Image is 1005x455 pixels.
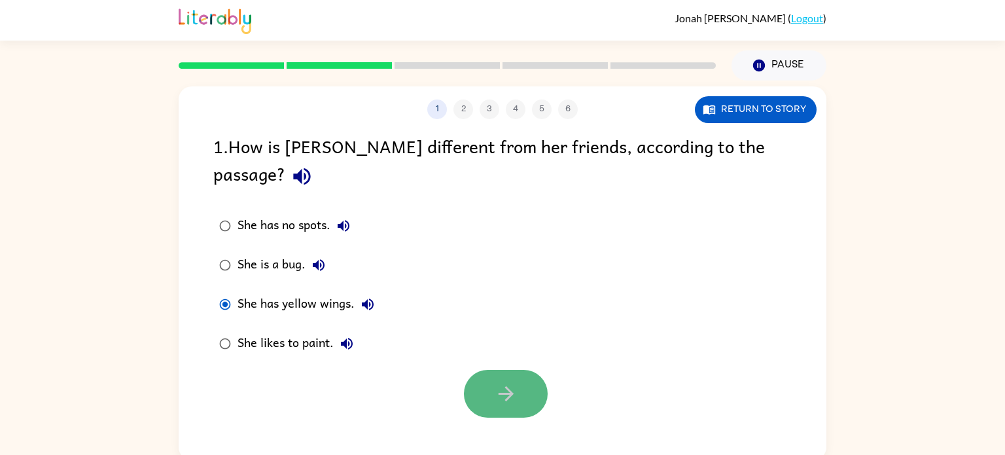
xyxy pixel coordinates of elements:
[238,291,381,318] div: She has yellow wings.
[675,12,826,24] div: ( )
[238,252,332,278] div: She is a bug.
[355,291,381,318] button: She has yellow wings.
[732,50,826,81] button: Pause
[427,100,447,119] button: 1
[238,213,357,239] div: She has no spots.
[675,12,788,24] span: Jonah [PERSON_NAME]
[306,252,332,278] button: She is a bug.
[334,331,360,357] button: She likes to paint.
[179,5,251,34] img: Literably
[330,213,357,239] button: She has no spots.
[695,96,817,123] button: Return to story
[213,132,792,193] div: 1 . How is [PERSON_NAME] different from her friends, according to the passage?
[238,331,360,357] div: She likes to paint.
[791,12,823,24] a: Logout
